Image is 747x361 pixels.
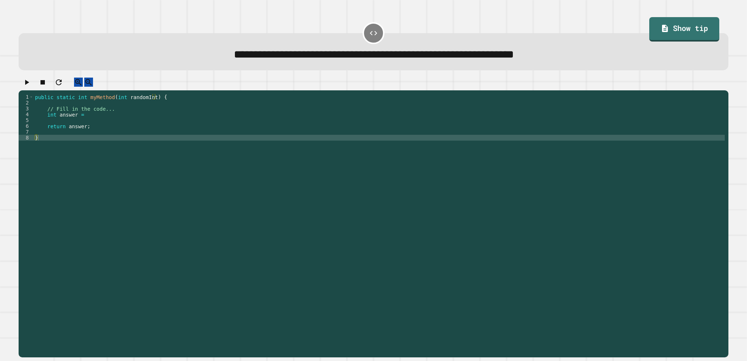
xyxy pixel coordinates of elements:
div: 7 [19,129,34,135]
div: 8 [19,135,34,141]
div: 5 [19,117,34,123]
div: 6 [19,123,34,129]
div: 1 [19,94,34,100]
a: Show tip [649,17,719,42]
div: 2 [19,100,34,106]
div: 4 [19,111,34,117]
div: 3 [19,106,34,111]
span: Toggle code folding, rows 1 through 8 [29,94,33,100]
